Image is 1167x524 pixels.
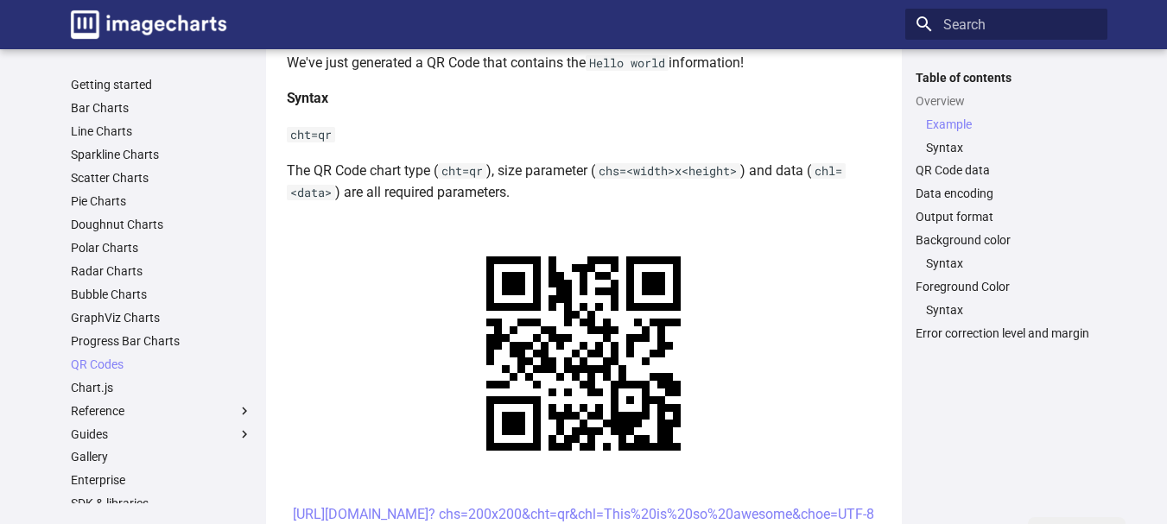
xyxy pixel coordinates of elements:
a: Line Charts [71,123,252,139]
a: Overview [916,93,1097,109]
a: Radar Charts [71,263,252,279]
a: Background color [916,232,1097,248]
a: [URL][DOMAIN_NAME]? chs=200x200&cht=qr&chl=This%20is%20so%20awesome&choe=UTF-8 [293,506,874,522]
code: cht=qr [287,127,335,142]
a: QR Code data [916,162,1097,178]
label: Reference [71,403,252,419]
a: Bubble Charts [71,287,252,302]
img: logo [71,10,226,39]
nav: Table of contents [905,70,1107,342]
nav: Overview [916,117,1097,155]
img: chart [447,218,720,489]
a: Doughnut Charts [71,217,252,232]
code: cht=qr [438,163,486,179]
a: Enterprise [71,472,252,488]
a: Sparkline Charts [71,147,252,162]
code: Hello world [586,55,669,71]
a: SDK & libraries [71,496,252,511]
a: Image-Charts documentation [64,3,233,46]
code: chs=<width>x<height> [595,163,740,179]
a: QR Codes [71,357,252,372]
nav: Foreground Color [916,302,1097,318]
a: Syntax [926,140,1097,155]
a: Bar Charts [71,100,252,116]
p: The QR Code chart type ( ), size parameter ( ) and data ( ) are all required parameters. [287,160,881,204]
h4: Syntax [287,87,881,110]
a: Syntax [926,302,1097,318]
nav: Background color [916,256,1097,271]
p: We've just generated a QR Code that contains the information! [287,52,881,74]
a: Syntax [926,256,1097,271]
a: Error correction level and margin [916,325,1097,341]
label: Guides [71,426,252,442]
a: Pie Charts [71,193,252,209]
a: Polar Charts [71,240,252,256]
a: Data encoding [916,186,1097,201]
a: Chart.js [71,380,252,395]
a: Scatter Charts [71,170,252,186]
a: Getting started [71,77,252,92]
a: Foreground Color [916,279,1097,294]
input: Search [905,9,1107,40]
a: Output format [916,209,1097,224]
label: Table of contents [905,70,1107,85]
a: Gallery [71,449,252,464]
a: Progress Bar Charts [71,333,252,349]
a: Example [926,117,1097,132]
a: GraphViz Charts [71,310,252,325]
